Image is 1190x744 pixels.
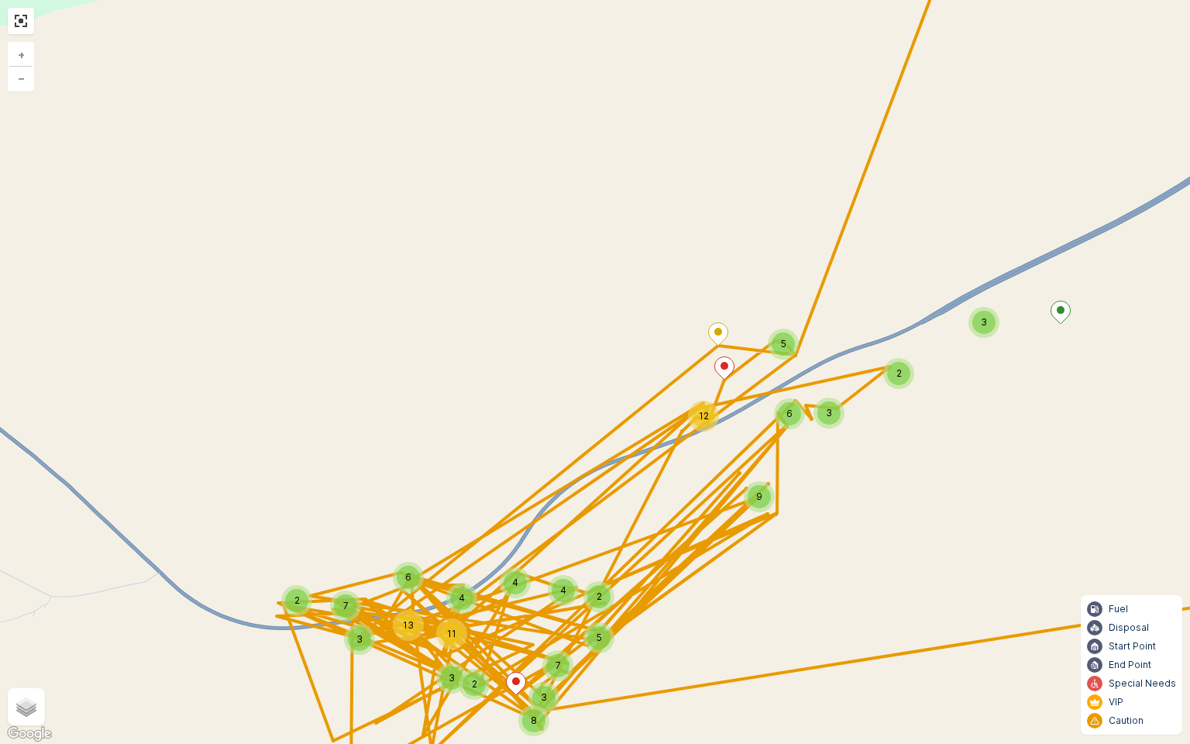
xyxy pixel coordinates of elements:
[968,307,999,338] div: 3
[883,358,914,389] div: 2
[981,316,987,328] span: 3
[768,329,799,360] div: 5
[896,367,902,379] span: 2
[781,338,786,350] span: 5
